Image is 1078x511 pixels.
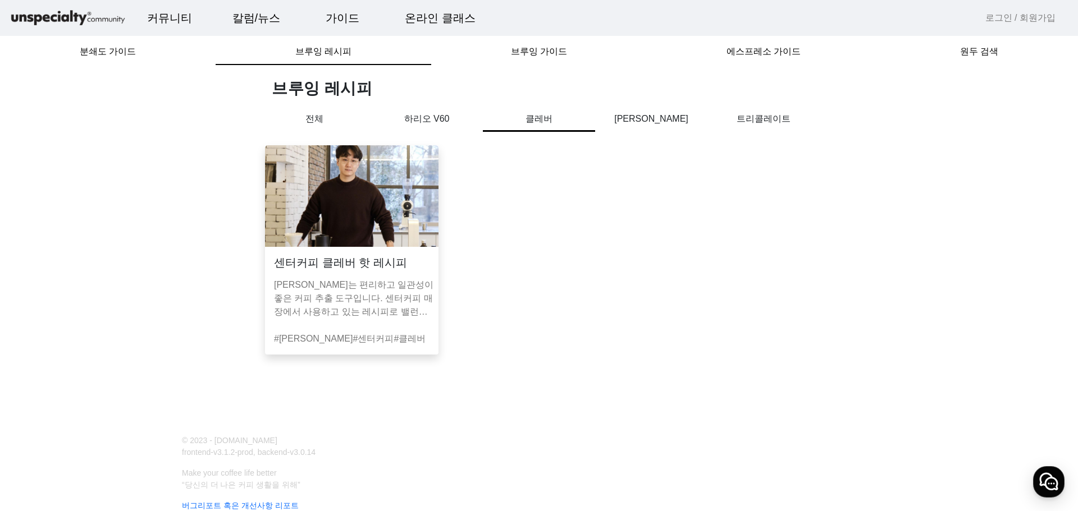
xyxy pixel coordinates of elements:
[985,11,1056,25] a: 로그인 / 회원가입
[274,278,434,319] p: [PERSON_NAME]는 편리하고 일관성이 좋은 커피 추출 도구입니다. 센터커피 매장에서 사용하고 있는 레시피로 밸런스가 훌륭한 커피를 추출해보세요.
[707,112,820,126] p: 트리콜레이트
[175,467,889,491] p: Make your coffee life better “당신의 더 나은 커피 생활을 위해”
[595,112,707,126] p: [PERSON_NAME]
[74,356,145,384] a: 대화
[353,334,394,343] a: #센터커피
[173,372,187,381] span: 설정
[394,334,426,343] a: #클레버
[483,112,595,132] p: 클레버
[175,435,532,458] p: © 2023 - [DOMAIN_NAME] frontend-v3.1.2-prod, backend-v3.0.14
[274,256,407,269] h3: 센터커피 클레버 핫 레시피
[511,47,567,56] span: 브루잉 가이드
[258,112,371,126] p: 전체
[138,3,201,33] a: 커뮤니티
[272,79,820,99] h1: 브루잉 레시피
[960,47,998,56] span: 원두 검색
[317,3,368,33] a: 가이드
[35,372,42,381] span: 홈
[258,145,445,355] a: 센터커피 클레버 핫 레시피[PERSON_NAME]는 편리하고 일관성이 좋은 커피 추출 도구입니다. 센터커피 매장에서 사용하고 있는 레시피로 밸런스가 훌륭한 커피를 추출해보세요...
[9,8,127,28] img: logo
[727,47,801,56] span: 에스프레소 가이드
[295,47,351,56] span: 브루잉 레시피
[223,3,290,33] a: 칼럼/뉴스
[3,356,74,384] a: 홈
[274,334,353,343] a: #[PERSON_NAME]
[145,356,216,384] a: 설정
[396,3,485,33] a: 온라인 클래스
[103,373,116,382] span: 대화
[371,112,483,126] p: 하리오 V60
[80,47,136,56] span: 분쇄도 가이드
